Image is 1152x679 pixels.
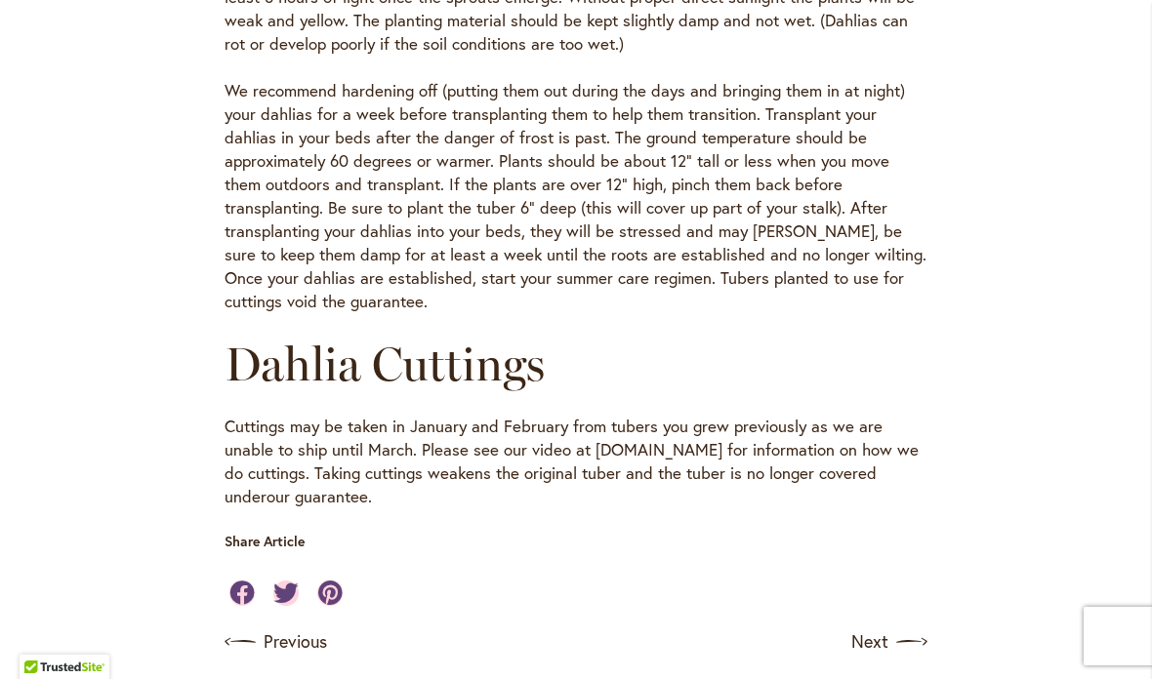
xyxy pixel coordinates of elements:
a: Share on Facebook [229,580,255,606]
p: Share Article [225,532,333,551]
h2: Dahlia Cuttings [225,337,927,391]
p: We recommend hardening off (putting them out during the days and bringing them in at night) your ... [225,79,927,313]
a: Share on Twitter [273,580,299,606]
a: Share on Pinterest [317,580,343,606]
a: our guarantee [267,485,368,507]
p: Cuttings may be taken in January and February from tubers you grew previously as we are unable to... [225,415,927,508]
